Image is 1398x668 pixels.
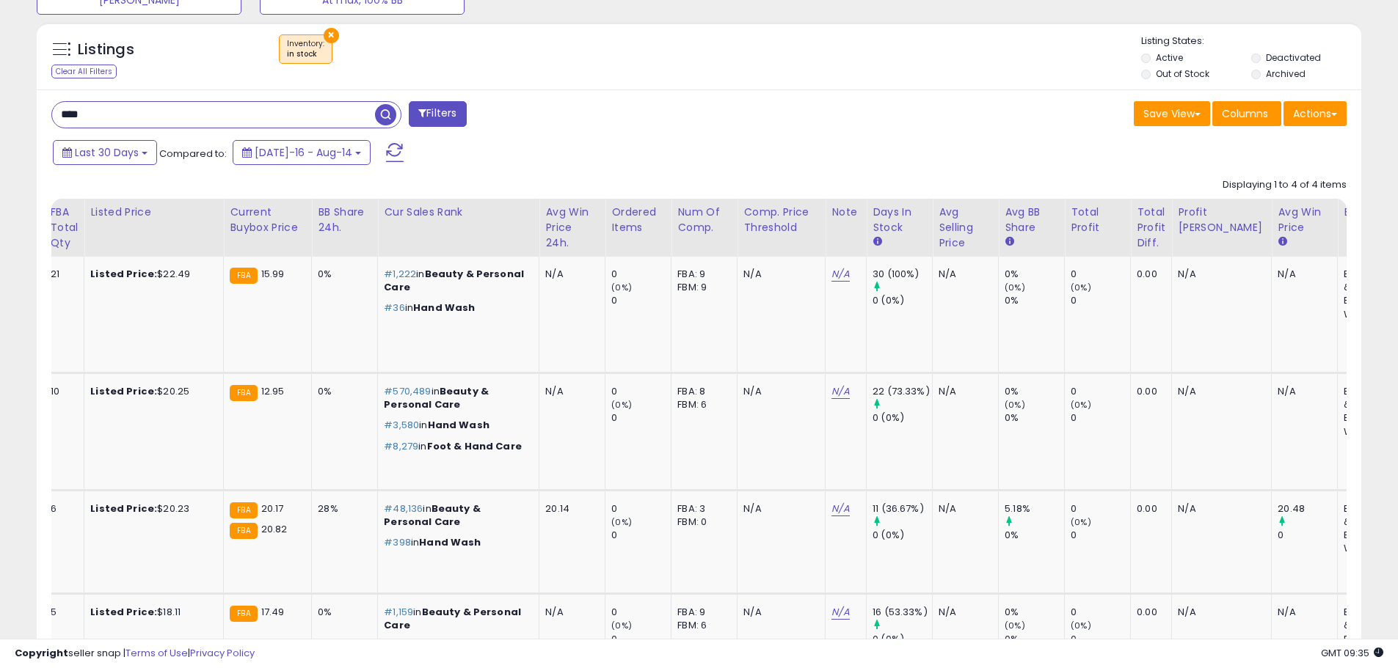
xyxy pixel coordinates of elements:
span: 2025-09-14 09:35 GMT [1321,646,1383,660]
div: 0 [611,411,671,425]
small: (0%) [1071,516,1091,528]
div: 6 [51,502,73,515]
div: 0 [611,268,671,281]
div: Displaying 1 to 4 of 4 items [1223,178,1347,192]
small: FBA [230,606,257,622]
b: Listed Price: [90,384,157,398]
p: in [384,419,528,432]
div: N/A [939,606,987,619]
label: Out of Stock [1156,67,1209,80]
div: 0 [611,606,671,619]
div: Avg BB Share [1005,205,1058,235]
span: #570,489 [384,384,431,398]
small: FBA [230,268,257,284]
small: Avg Win Price. [1278,235,1286,249]
span: Hand Wash [419,535,481,549]
button: Last 30 Days [53,140,157,165]
button: Filters [409,101,466,127]
div: 0 [1071,502,1130,515]
small: (0%) [1071,620,1091,631]
span: #8,279 [384,439,418,453]
p: in [384,536,528,549]
a: N/A [831,267,849,282]
div: Brand [1344,205,1380,220]
div: 0% [1005,294,1064,307]
b: Listed Price: [90,267,157,281]
div: N/A [1178,268,1260,281]
strong: Copyright [15,646,68,660]
div: Note [831,205,860,220]
div: 0% [1005,268,1064,281]
span: #1,159 [384,605,413,619]
div: 20.48 [1278,502,1337,515]
div: Num of Comp. [677,205,731,235]
small: (0%) [611,620,632,631]
span: Compared to: [159,147,227,161]
div: Avg Selling Price [939,205,992,251]
b: Listed Price: [90,502,157,515]
div: 0 [611,529,671,542]
div: Bath & Body Works [1344,502,1375,556]
div: N/A [545,606,594,619]
small: FBA [230,385,257,401]
span: #36 [384,301,404,315]
div: 0% [1005,529,1064,542]
div: Cur Sales Rank [384,205,533,220]
div: BB Share 24h. [318,205,371,235]
div: N/A [545,268,594,281]
span: Inventory : [287,38,324,60]
label: Deactivated [1266,51,1321,64]
small: (0%) [1005,620,1025,631]
div: Listed Price [90,205,217,220]
p: in [384,385,528,411]
div: 0 [611,502,671,515]
div: 10 [51,385,73,398]
div: Ordered Items [611,205,665,235]
span: Beauty & Personal Care [384,384,489,411]
div: 0 [1071,529,1130,542]
div: 0 (0%) [873,529,932,542]
span: Beauty & Personal Care [384,267,524,294]
div: 5.18% [1005,502,1064,515]
span: Hand Wash [413,301,475,315]
div: Total Profit Diff. [1137,205,1165,251]
div: FBA: 9 [677,268,726,281]
div: FBM: 9 [677,281,726,294]
div: $20.23 [90,502,212,515]
div: N/A [939,502,987,515]
a: N/A [831,384,849,399]
button: Columns [1212,101,1281,126]
div: 0 (0%) [873,294,932,307]
div: Days In Stock [873,205,926,235]
button: [DATE]-16 - Aug-14 [233,140,371,165]
small: (0%) [1071,282,1091,293]
div: FBM: 6 [677,619,726,632]
div: N/A [1178,502,1260,515]
div: Avg Win Price [1278,205,1331,235]
h5: Listings [78,40,134,60]
button: × [324,28,339,43]
div: 0 [1071,606,1130,619]
div: N/A [1278,385,1326,398]
span: #48,136 [384,502,423,515]
div: FBM: 6 [677,398,726,411]
span: 20.82 [261,522,288,536]
div: N/A [743,268,814,281]
div: N/A [939,385,987,398]
div: 0.00 [1137,502,1160,515]
div: 21 [51,268,73,281]
small: (0%) [1071,399,1091,411]
div: N/A [1278,268,1326,281]
div: N/A [743,385,814,398]
small: (0%) [611,282,632,293]
div: Clear All Filters [51,65,117,78]
small: (0%) [611,399,632,411]
div: N/A [1178,606,1260,619]
p: in [384,502,528,529]
div: seller snap | | [15,647,255,661]
div: $20.25 [90,385,212,398]
small: Avg BB Share. [1005,235,1013,249]
small: (0%) [611,516,632,528]
a: Privacy Policy [190,646,255,660]
div: FBA Total Qty [51,205,79,251]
